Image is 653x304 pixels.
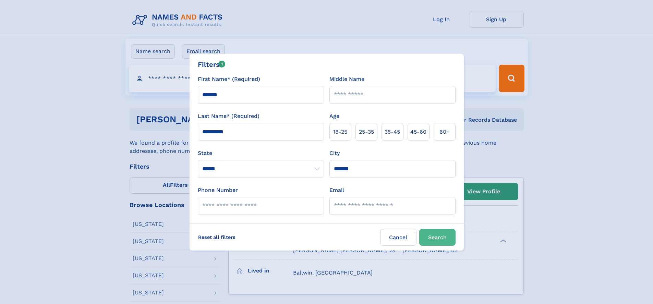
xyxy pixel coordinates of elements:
[198,75,260,83] label: First Name* (Required)
[198,186,238,194] label: Phone Number
[194,229,240,245] label: Reset all filters
[329,186,344,194] label: Email
[329,149,340,157] label: City
[410,128,426,136] span: 45‑60
[380,229,416,246] label: Cancel
[198,149,324,157] label: State
[359,128,374,136] span: 25‑35
[385,128,400,136] span: 35‑45
[333,128,347,136] span: 18‑25
[198,59,226,70] div: Filters
[329,75,364,83] label: Middle Name
[198,112,259,120] label: Last Name* (Required)
[419,229,456,246] button: Search
[329,112,339,120] label: Age
[439,128,450,136] span: 60+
